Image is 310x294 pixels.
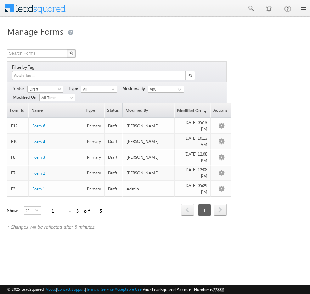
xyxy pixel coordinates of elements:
[201,108,207,114] span: (sorted descending)
[126,170,171,176] div: [PERSON_NAME]
[108,123,119,129] div: Draft
[105,103,122,118] span: Status
[32,139,45,144] span: Form 4
[108,170,119,176] div: Draft
[178,151,207,164] div: [DATE] 12:08 PM
[87,154,101,161] div: Primary
[108,154,119,161] div: Draft
[12,63,37,71] div: Filter by Tag
[214,204,227,216] a: next
[11,138,25,145] div: F10
[32,154,45,161] a: Form 3
[13,73,55,79] input: Apply Tag...
[126,154,171,161] div: [PERSON_NAME]
[87,138,101,145] div: Primary
[174,86,183,93] a: Show All Items
[126,123,171,129] div: [PERSON_NAME]
[11,154,25,161] div: F8
[57,287,85,292] a: Contact Support
[7,224,227,230] div: * Changes will be reflected after 5 minutes.
[46,287,56,292] a: About
[115,287,142,292] a: Acceptable Use
[35,208,41,212] span: select
[83,103,104,118] span: Type
[126,186,171,192] div: Admin
[122,85,148,92] span: Modified By
[123,103,174,118] a: Modified By
[178,167,207,179] div: [DATE] 12:08 PM
[175,103,210,118] a: Modified On(sorted descending)
[81,86,117,93] a: All
[13,85,27,92] span: Status
[32,171,45,176] span: Form 2
[69,85,81,92] span: Type
[11,123,25,129] div: F12
[178,120,207,132] div: [DATE] 05:13 PM
[11,170,25,176] div: F7
[28,86,61,92] span: Draft
[188,74,192,77] img: Search
[178,183,207,195] div: [DATE] 05:29 PM
[126,138,171,145] div: [PERSON_NAME]
[87,170,101,176] div: Primary
[108,138,119,145] div: Draft
[32,170,45,177] a: Form 2
[108,186,119,192] div: Draft
[7,286,224,293] span: © 2025 LeadSquared | | | | |
[32,186,45,192] a: Form 1
[148,86,184,93] input: Type to Search
[7,207,18,214] div: Show
[181,204,194,216] span: prev
[13,94,39,100] span: Modified On
[198,204,211,216] span: 1
[11,186,25,192] div: F3
[87,123,101,129] div: Primary
[214,204,227,216] span: next
[32,123,45,129] a: Form 6
[86,287,114,292] a: Terms of Service
[52,207,102,215] div: 1 - 5 of 5
[69,51,73,55] img: Search
[7,25,63,37] span: Manage Forms
[213,287,224,292] span: 77832
[29,103,83,118] a: Name
[87,186,101,192] div: Primary
[143,287,224,292] span: Your Leadsquared Account Number is
[24,207,35,214] span: 25
[40,94,73,101] span: All Time
[211,103,231,118] span: Actions
[32,139,45,145] a: Form 4
[7,103,28,118] a: Form Id
[39,94,75,101] a: All Time
[32,155,45,160] span: Form 3
[81,86,115,92] span: All
[27,86,63,93] a: Draft
[181,204,194,216] a: prev
[178,135,207,148] div: [DATE] 10:13 AM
